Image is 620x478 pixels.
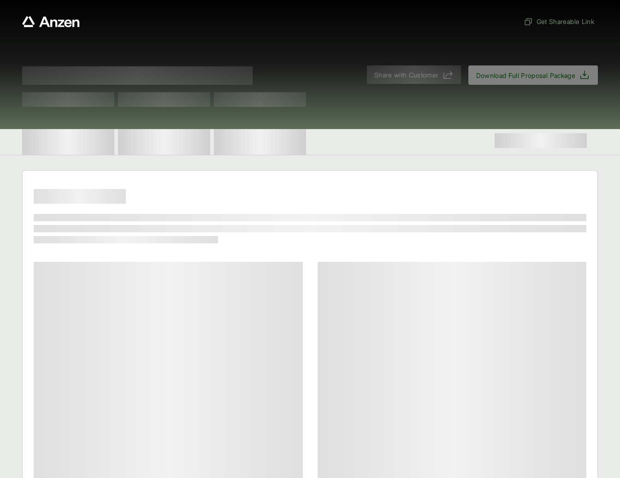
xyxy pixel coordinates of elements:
button: Get Shareable Link [520,13,598,30]
span: Test [118,92,210,107]
span: Share with Customer [374,70,439,80]
span: Get Shareable Link [524,17,594,26]
span: Proposal for [22,66,253,85]
span: Test [214,92,306,107]
span: Test [22,92,114,107]
a: Anzen website [22,16,80,27]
